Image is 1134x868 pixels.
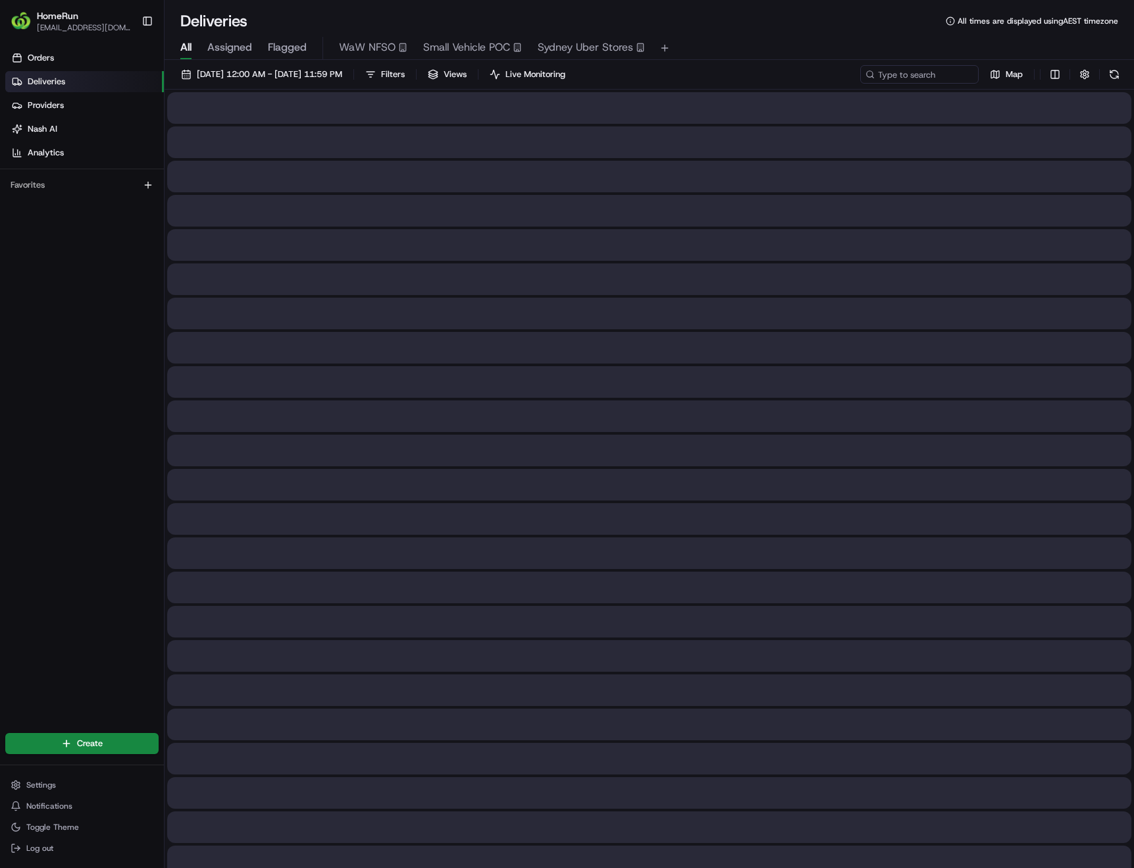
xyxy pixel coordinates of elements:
input: Type to search [860,65,979,84]
span: Deliveries [28,76,65,88]
span: Views [444,68,467,80]
a: Analytics [5,142,164,163]
span: Filters [381,68,405,80]
img: HomeRun [11,11,32,32]
span: Orders [28,52,54,64]
span: [DATE] 12:00 AM - [DATE] 11:59 PM [197,68,342,80]
a: Deliveries [5,71,164,92]
span: Providers [28,99,64,111]
button: HomeRunHomeRun[EMAIL_ADDRESS][DOMAIN_NAME] [5,5,136,37]
span: All times are displayed using AEST timezone [958,16,1118,26]
button: [EMAIL_ADDRESS][DOMAIN_NAME] [37,22,131,33]
button: Toggle Theme [5,818,159,836]
a: Orders [5,47,164,68]
span: Analytics [28,147,64,159]
h1: Deliveries [180,11,247,32]
span: Map [1006,68,1023,80]
span: Toggle Theme [26,822,79,832]
button: Settings [5,776,159,794]
span: Small Vehicle POC [423,40,510,55]
a: Nash AI [5,119,164,140]
span: Log out [26,843,53,854]
button: Notifications [5,797,159,815]
button: Views [422,65,473,84]
span: Create [77,738,103,749]
span: Assigned [207,40,252,55]
span: Notifications [26,801,72,811]
div: Favorites [5,175,159,196]
button: Create [5,733,159,754]
span: Nash AI [28,123,57,135]
button: [DATE] 12:00 AM - [DATE] 11:59 PM [175,65,348,84]
span: All [180,40,192,55]
span: Flagged [268,40,307,55]
button: Live Monitoring [484,65,571,84]
button: Log out [5,839,159,857]
button: HomeRun [37,9,78,22]
button: Filters [359,65,411,84]
span: Sydney Uber Stores [538,40,633,55]
button: Refresh [1105,65,1123,84]
span: WaW NFSO [339,40,396,55]
span: Live Monitoring [505,68,565,80]
button: Map [984,65,1029,84]
a: Providers [5,95,164,116]
span: Settings [26,780,56,790]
